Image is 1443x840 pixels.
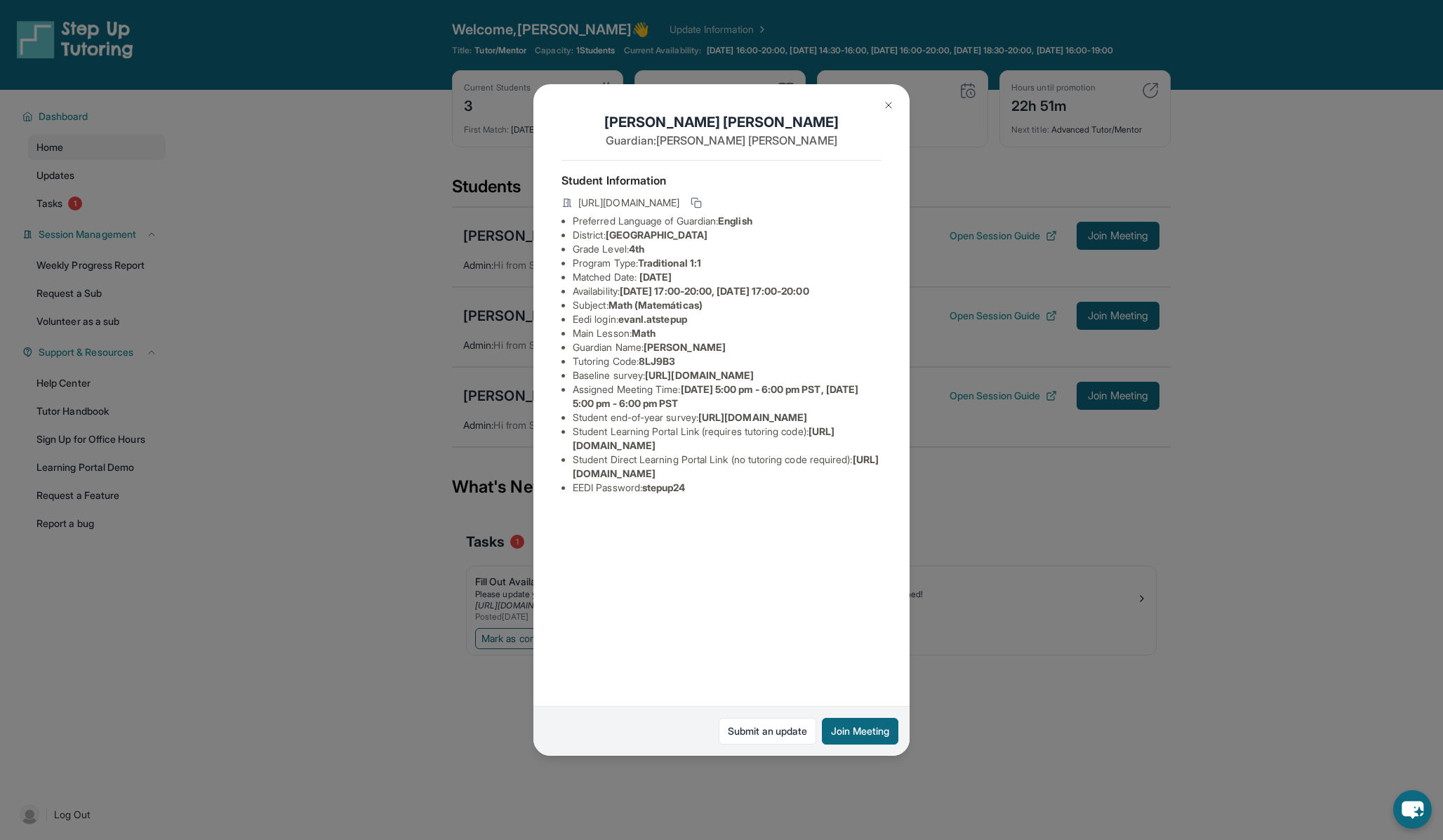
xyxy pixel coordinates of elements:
li: Assigned Meeting Time : [573,382,882,411]
span: Traditional 1:1 [638,257,701,269]
h4: Student Information [561,172,882,189]
h1: [PERSON_NAME] [PERSON_NAME] [561,112,882,132]
li: Preferred Language of Guardian: [573,214,882,228]
li: EEDI Password : [573,481,882,495]
li: Tutoring Code : [573,354,882,368]
p: Guardian: [PERSON_NAME] [PERSON_NAME] [561,132,882,149]
span: [PERSON_NAME] [644,341,726,353]
span: [DATE] 17:00-20:00, [DATE] 17:00-20:00 [620,285,809,297]
li: Subject : [573,298,882,312]
li: Program Type: [573,256,882,270]
li: Student Direct Learning Portal Link (no tutoring code required) : [573,453,882,481]
li: Eedi login : [573,312,882,326]
span: Math (Matemáticas) [609,299,703,311]
span: [DATE] [639,271,672,283]
span: English [718,215,752,227]
li: Grade Level: [573,242,882,256]
li: Guardian Name : [573,340,882,354]
li: District: [573,228,882,242]
span: 8LJ9B3 [639,355,675,367]
span: evanl.atstepup [618,313,687,325]
span: [DATE] 5:00 pm - 6:00 pm PST, [DATE] 5:00 pm - 6:00 pm PST [573,383,858,409]
span: [URL][DOMAIN_NAME] [645,369,754,381]
li: Student end-of-year survey : [573,411,882,425]
span: stepup24 [642,481,686,493]
li: Availability: [573,284,882,298]
button: Copy link [688,194,705,211]
span: [GEOGRAPHIC_DATA] [606,229,707,241]
li: Matched Date: [573,270,882,284]
button: chat-button [1393,790,1432,829]
span: Math [632,327,656,339]
a: Submit an update [719,718,816,745]
button: Join Meeting [822,718,898,745]
li: Student Learning Portal Link (requires tutoring code) : [573,425,882,453]
span: 4th [629,243,644,255]
li: Baseline survey : [573,368,882,382]
img: Close Icon [883,100,894,111]
span: [URL][DOMAIN_NAME] [578,196,679,210]
span: [URL][DOMAIN_NAME] [698,411,807,423]
li: Main Lesson : [573,326,882,340]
